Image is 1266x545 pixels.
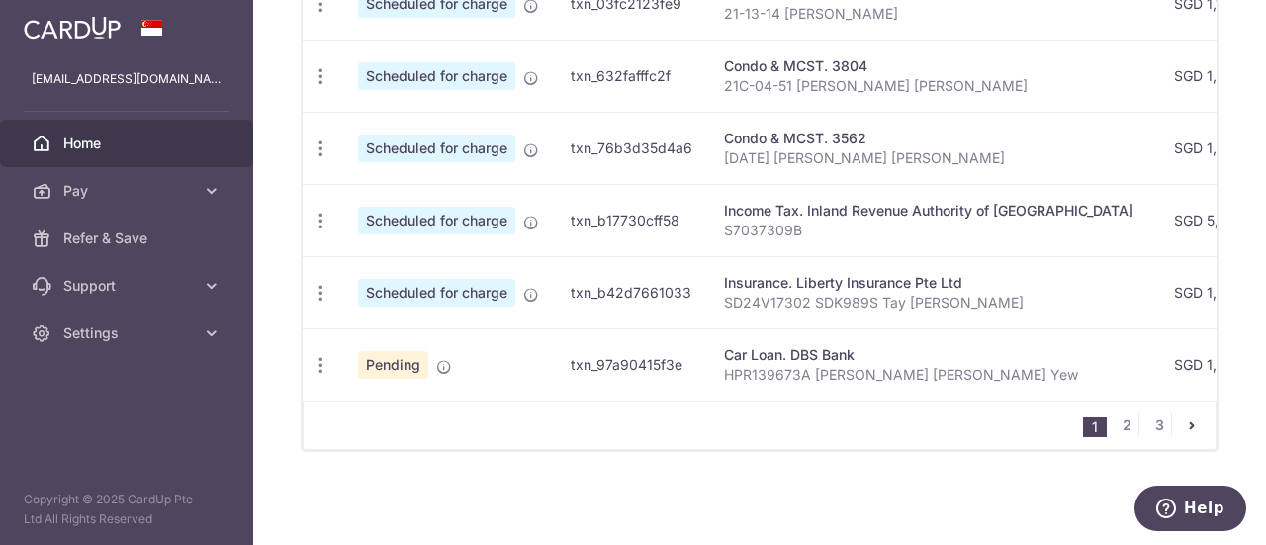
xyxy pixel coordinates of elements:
a: 2 [1115,413,1138,437]
p: S7037309B [724,221,1142,240]
div: Car Loan. DBS Bank [724,345,1142,365]
p: 21-13-14 [PERSON_NAME] [724,4,1142,24]
p: 21C-04-51 [PERSON_NAME] [PERSON_NAME] [724,76,1142,96]
p: [DATE] [PERSON_NAME] [PERSON_NAME] [724,148,1142,168]
nav: pager [1083,402,1216,449]
p: HPR139673A [PERSON_NAME] [PERSON_NAME] Yew [724,365,1142,385]
span: Scheduled for charge [358,135,515,162]
td: txn_b42d7661033 [555,256,708,328]
a: 3 [1147,413,1171,437]
span: Refer & Save [63,228,194,248]
span: Pending [358,351,428,379]
p: [EMAIL_ADDRESS][DOMAIN_NAME] [32,69,222,89]
div: Condo & MCST. 3804 [724,56,1142,76]
li: 1 [1083,417,1107,437]
span: Settings [63,323,194,343]
iframe: Opens a widget where you can find more information [1133,486,1246,535]
span: Home [63,134,194,153]
td: txn_76b3d35d4a6 [555,112,708,184]
span: Support [63,276,194,296]
td: txn_632fafffc2f [555,40,708,112]
p: SD24V17302 SDK989S Tay [PERSON_NAME] [724,293,1142,313]
div: Condo & MCST. 3562 [724,129,1142,148]
div: Income Tax. Inland Revenue Authority of [GEOGRAPHIC_DATA] [724,201,1142,221]
span: Scheduled for charge [358,62,515,90]
img: CardUp [24,16,121,40]
span: Scheduled for charge [358,207,515,234]
td: txn_97a90415f3e [555,328,708,401]
span: Pay [63,181,194,201]
span: Scheduled for charge [358,279,515,307]
td: txn_b17730cff58 [555,184,708,256]
div: Insurance. Liberty Insurance Pte Ltd [724,273,1142,293]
